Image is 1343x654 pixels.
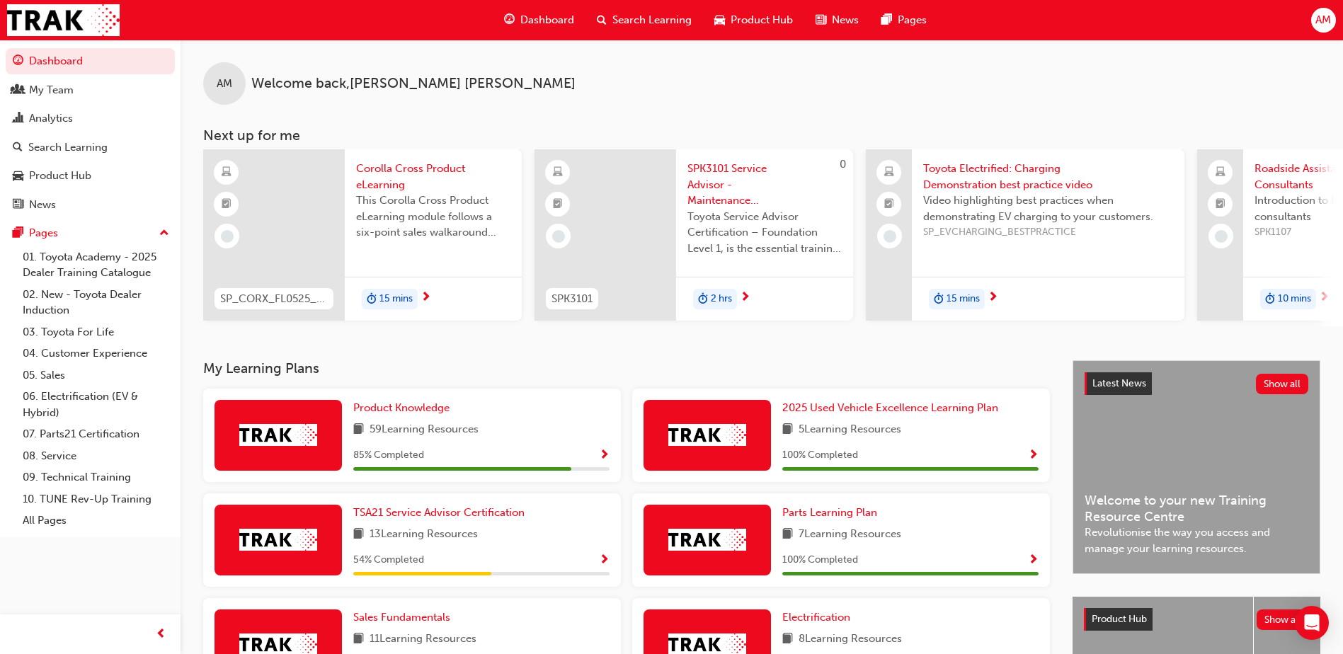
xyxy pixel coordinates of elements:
[1319,292,1330,304] span: next-icon
[421,292,431,304] span: next-icon
[552,291,593,307] span: SPK3101
[353,611,450,624] span: Sales Fundamentals
[1085,493,1308,524] span: Welcome to your new Training Resource Centre
[1084,608,1309,631] a: Product HubShow all
[221,230,234,243] span: learningRecordVerb_NONE-icon
[668,424,746,446] img: Trak
[799,421,901,439] span: 5 Learning Resources
[714,11,725,29] span: car-icon
[881,11,892,29] span: pages-icon
[1216,163,1225,182] span: laptop-icon
[816,11,826,29] span: news-icon
[13,227,23,240] span: pages-icon
[1257,609,1310,630] button: Show all
[6,45,175,220] button: DashboardMy TeamAnalyticsSearch LearningProduct HubNews
[799,526,901,544] span: 7 Learning Resources
[220,291,328,307] span: SP_CORX_FL0525_EL
[553,195,563,214] span: booktick-icon
[370,526,478,544] span: 13 Learning Resources
[370,421,479,439] span: 59 Learning Resources
[1311,8,1336,33] button: AM
[13,199,23,212] span: news-icon
[1278,291,1311,307] span: 10 mins
[782,421,793,439] span: book-icon
[923,224,1173,241] span: SP_EVCHARGING_BESTPRACTICE
[698,290,708,309] span: duration-icon
[28,139,108,156] div: Search Learning
[782,611,850,624] span: Electrification
[17,365,175,386] a: 05. Sales
[17,343,175,365] a: 04. Customer Experience
[832,12,859,28] span: News
[668,529,746,551] img: Trak
[782,401,998,414] span: 2025 Used Vehicle Excellence Learning Plan
[17,488,175,510] a: 10. TUNE Rev-Up Training
[782,526,793,544] span: book-icon
[947,291,980,307] span: 15 mins
[493,6,585,35] a: guage-iconDashboard
[923,161,1173,193] span: Toyota Electrified: Charging Demonstration best practice video
[1265,290,1275,309] span: duration-icon
[535,149,853,321] a: 0SPK3101SPK3101 Service Advisor - Maintenance Reminder & Appointment Booking (eLearning)Toyota Se...
[612,12,692,28] span: Search Learning
[599,447,610,464] button: Show Progress
[17,423,175,445] a: 07. Parts21 Certification
[6,192,175,218] a: News
[356,193,510,241] span: This Corolla Cross Product eLearning module follows a six-point sales walkaround format, designed...
[740,292,750,304] span: next-icon
[203,149,522,321] a: SP_CORX_FL0525_ELCorolla Cross Product eLearningThis Corolla Cross Product eLearning module follo...
[6,48,175,74] a: Dashboard
[159,224,169,243] span: up-icon
[711,291,732,307] span: 2 hrs
[870,6,938,35] a: pages-iconPages
[353,447,424,464] span: 85 % Completed
[782,631,793,648] span: book-icon
[29,168,91,184] div: Product Hub
[353,421,364,439] span: book-icon
[17,284,175,321] a: 02. New - Toyota Dealer Induction
[1028,551,1039,569] button: Show Progress
[239,424,317,446] img: Trak
[1092,613,1147,625] span: Product Hub
[17,466,175,488] a: 09. Technical Training
[1092,377,1146,389] span: Latest News
[1085,372,1308,395] a: Latest NewsShow all
[17,445,175,467] a: 08. Service
[585,6,703,35] a: search-iconSearch Learning
[251,76,576,92] span: Welcome back , [PERSON_NAME] [PERSON_NAME]
[6,220,175,246] button: Pages
[379,291,413,307] span: 15 mins
[1295,606,1329,640] div: Open Intercom Messenger
[7,4,120,36] a: Trak
[782,506,877,519] span: Parts Learning Plan
[217,76,232,92] span: AM
[504,11,515,29] span: guage-icon
[353,552,424,568] span: 54 % Completed
[1215,230,1228,243] span: learningRecordVerb_NONE-icon
[29,110,73,127] div: Analytics
[29,225,58,241] div: Pages
[599,449,610,462] span: Show Progress
[884,230,896,243] span: learningRecordVerb_NONE-icon
[370,631,476,648] span: 11 Learning Resources
[866,149,1184,321] a: Toyota Electrified: Charging Demonstration best practice videoVideo highlighting best practices w...
[203,360,1050,377] h3: My Learning Plans
[13,55,23,68] span: guage-icon
[553,163,563,182] span: learningResourceType_ELEARNING-icon
[597,11,607,29] span: search-icon
[156,626,166,643] span: prev-icon
[1028,449,1039,462] span: Show Progress
[1073,360,1320,574] a: Latest NewsShow allWelcome to your new Training Resource CentreRevolutionise the way you access a...
[520,12,574,28] span: Dashboard
[356,161,510,193] span: Corolla Cross Product eLearning
[6,134,175,161] a: Search Learning
[17,510,175,532] a: All Pages
[222,195,232,214] span: booktick-icon
[17,386,175,423] a: 06. Electrification (EV & Hybrid)
[782,400,1004,416] a: 2025 Used Vehicle Excellence Learning Plan
[884,195,894,214] span: booktick-icon
[599,554,610,567] span: Show Progress
[353,631,364,648] span: book-icon
[13,142,23,154] span: search-icon
[1256,374,1309,394] button: Show all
